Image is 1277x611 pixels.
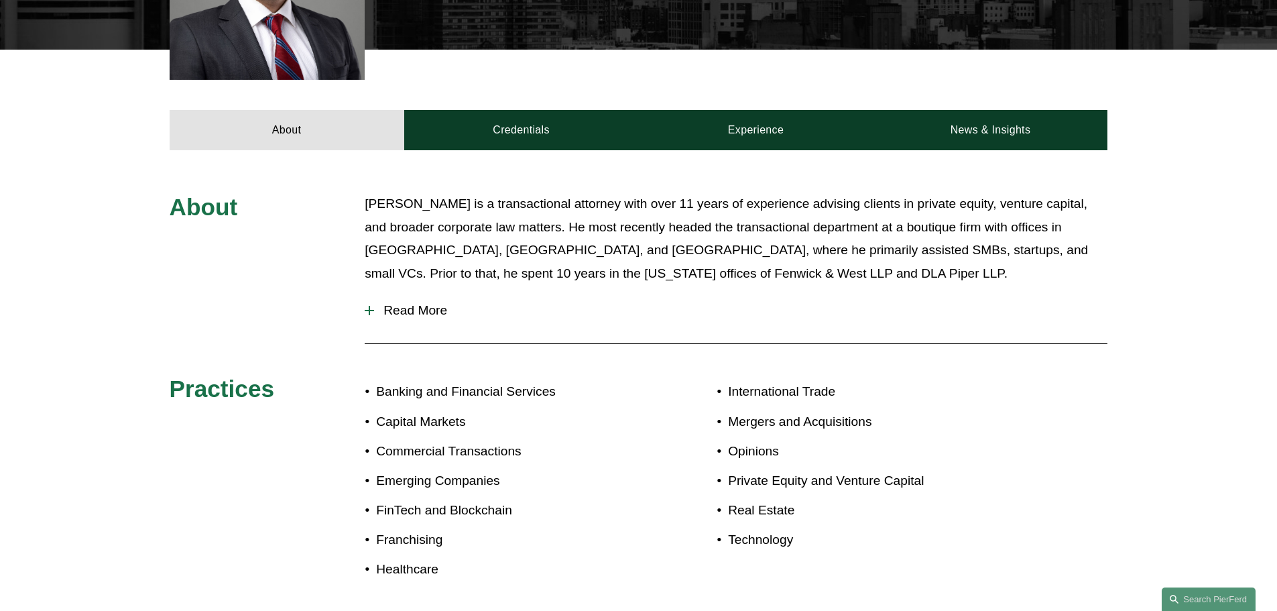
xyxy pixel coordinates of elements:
[170,110,404,150] a: About
[376,380,638,404] p: Banking and Financial Services
[374,303,1107,318] span: Read More
[170,194,238,220] span: About
[170,376,275,402] span: Practices
[1162,588,1256,611] a: Search this site
[728,380,1030,404] p: International Trade
[728,499,1030,522] p: Real Estate
[873,110,1107,150] a: News & Insights
[376,499,638,522] p: FinTech and Blockchain
[365,192,1107,285] p: [PERSON_NAME] is a transactional attorney with over 11 years of experience advising clients in pr...
[639,110,873,150] a: Experience
[728,529,1030,552] p: Technology
[376,440,638,463] p: Commercial Transactions
[365,293,1107,328] button: Read More
[376,529,638,552] p: Franchising
[728,440,1030,463] p: Opinions
[376,410,638,434] p: Capital Markets
[404,110,639,150] a: Credentials
[376,469,638,493] p: Emerging Companies
[728,410,1030,434] p: Mergers and Acquisitions
[376,558,638,581] p: Healthcare
[728,469,1030,493] p: Private Equity and Venture Capital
